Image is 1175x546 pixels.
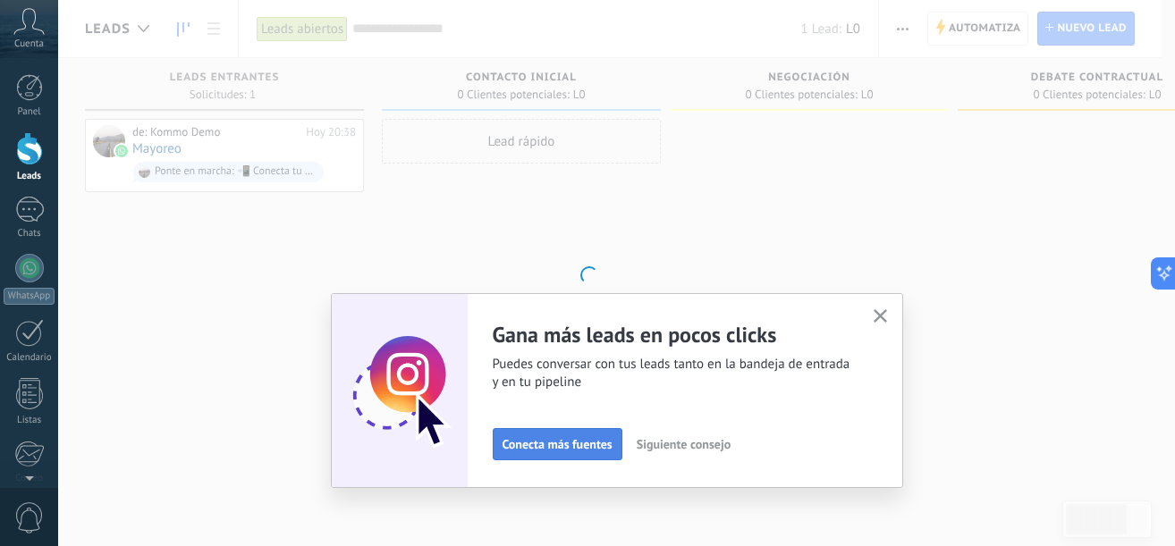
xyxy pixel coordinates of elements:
[493,428,622,460] button: Conecta más fuentes
[503,438,613,450] span: Conecta más fuentes
[4,106,55,118] div: Panel
[4,288,55,305] div: WhatsApp
[637,438,731,450] span: Siguiente consejo
[629,431,739,458] button: Siguiente consejo
[4,228,55,239] div: Chats
[4,171,55,182] div: Leads
[4,415,55,426] div: Listas
[4,352,55,364] div: Calendario
[14,38,44,50] span: Cuenta
[493,321,852,349] h2: Gana más leads en pocos clicks
[493,356,852,391] span: Puedes conversar con tus leads tanto en la bandeja de entrada y en tu pipeline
